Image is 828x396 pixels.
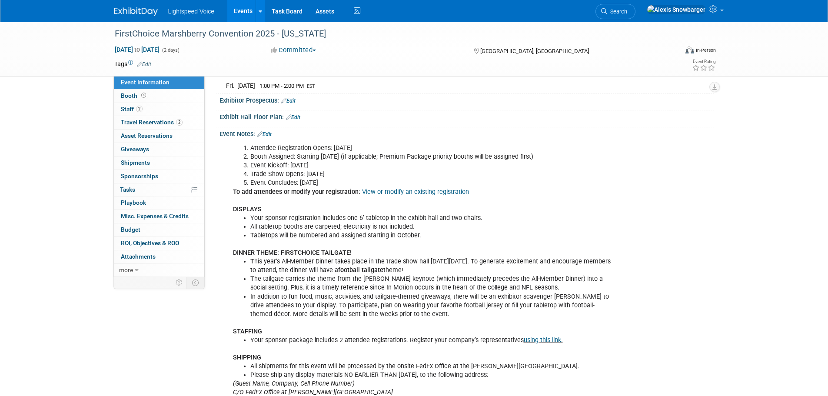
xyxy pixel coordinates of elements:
a: Giveaways [114,143,204,156]
b: To add attendees or modify your registration: [233,188,360,196]
div: Event Format [627,45,716,58]
li: Please ship any display materials NO EARLIER THAN [DATE], to the following address: [250,371,613,379]
a: Edit [286,114,300,120]
li: Event Kickoff: [DATE] [250,161,613,170]
a: Edit [137,61,151,67]
span: Staff [121,106,143,113]
span: [GEOGRAPHIC_DATA], [GEOGRAPHIC_DATA] [480,48,589,54]
div: Event Notes: [219,127,714,139]
td: Tags [114,60,151,68]
span: Asset Reservations [121,132,173,139]
div: FirstChoice Marshberry Convention 2025 - [US_STATE] [112,26,665,42]
li: The tailgate carries the theme from the [PERSON_NAME] keynote (which immediately precedes the All... [250,275,613,292]
span: EST [307,83,315,89]
b: STAFFING [233,328,262,335]
span: Booth not reserved yet [140,92,148,99]
span: [DATE] [DATE] [114,46,160,53]
a: Sponsorships [114,170,204,183]
div: Event Rating [692,60,715,64]
span: ROI, Objectives & ROO [121,240,179,246]
span: Playbook [121,199,146,206]
li: In addition to fun food, music, activities, and tailgate-themed giveaways, there will be an exhib... [250,293,613,319]
span: 1:00 PM - 2:00 PM [259,83,304,89]
td: [DATE] [237,81,255,90]
span: Tasks [120,186,135,193]
a: Booth [114,90,204,103]
a: Edit [281,98,296,104]
span: Event Information [121,79,170,86]
span: Lightspeed Voice [168,8,215,15]
span: 2 [176,119,183,126]
span: more [119,266,133,273]
span: Attachments [121,253,156,260]
li: Attendee Registration Opens: [DATE] [250,144,613,153]
li: Tabletops will be numbered and assigned starting in October. [250,231,613,240]
span: (2 days) [161,47,180,53]
li: Your sponsor package includes 2 attendee registrations. Register your company’s representatives [250,336,613,345]
a: Misc. Expenses & Credits [114,210,204,223]
a: Travel Reservations2 [114,116,204,129]
i: C/O FedEx Office at [PERSON_NAME][GEOGRAPHIC_DATA] [233,389,393,396]
td: Personalize Event Tab Strip [172,277,187,288]
a: Staff2 [114,103,204,116]
a: Attachments [114,250,204,263]
li: This year’s All-Member Dinner takes place in the trade show hall [DATE][DATE]. To generate excite... [250,257,613,275]
td: Toggle Event Tabs [186,277,204,288]
a: more [114,264,204,277]
span: Booth [121,92,148,99]
span: Giveaways [121,146,149,153]
button: Committed [268,46,319,55]
a: Tasks [114,183,204,196]
li: Trade Show Opens: [DATE] [250,170,613,179]
a: Event Information [114,76,204,89]
li: All shipments for this event will be processed by the onsite FedEx Office at the [PERSON_NAME][GE... [250,362,613,371]
a: ROI, Objectives & ROO [114,237,204,250]
span: Shipments [121,159,150,166]
li: Event Concludes: [DATE] [250,179,613,187]
span: Misc. Expenses & Credits [121,213,189,220]
li: Your sponsor registration includes one 6’ tabletop in the exhibit hall and two chairs. [250,214,613,223]
a: Search [595,4,635,19]
li: All tabletop booths are carpeted; electricity is not included. [250,223,613,231]
span: Sponsorships [121,173,158,180]
b: football tailgate [338,266,383,274]
b: SHIPPING [233,354,261,361]
div: Exhibitor Prospectus: [219,94,714,105]
a: Playbook [114,196,204,210]
i: (Guest Name, Company, Cell Phone Number) [233,380,355,387]
span: Budget [121,226,140,233]
img: Format-Inperson.png [685,47,694,53]
span: Search [607,8,627,15]
img: ExhibitDay [114,7,158,16]
a: Shipments [114,156,204,170]
b: DISPLAYS [233,206,262,213]
span: 2 [136,106,143,112]
a: View or modify an existing registration [362,188,469,196]
span: Travel Reservations [121,119,183,126]
img: Alexis Snowbarger [647,5,706,14]
div: In-Person [695,47,716,53]
a: Asset Reservations [114,130,204,143]
td: Fri. [226,81,237,90]
a: using this link. [524,336,563,344]
div: Exhibit Hall Floor Plan: [219,110,714,122]
a: Edit [257,131,272,137]
span: to [133,46,141,53]
a: Budget [114,223,204,236]
b: DINNER THEME: FIRSTCHOICE TAILGATE! [233,249,352,256]
li: Booth Assigned: Starting [DATE] (if applicable; Premium Package priority booths will be assigned ... [250,153,613,161]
